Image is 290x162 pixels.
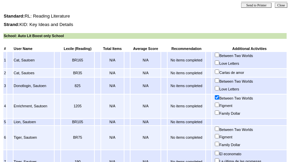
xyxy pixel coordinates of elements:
label: Family Dollar [221,110,286,116]
label: Family Dollar [221,141,286,147]
td: No items completed [168,52,205,68]
td: N/A [101,119,124,125]
nobr: 825 [75,84,81,88]
img: magnify_small.gif [241,141,245,146]
td: N/A [101,94,124,118]
nobr: BR35 [73,71,82,75]
td: 3 [3,78,6,93]
td: RL: Reading Literature [3,13,287,19]
nobr: BR105 [72,120,83,124]
td: Lion, Sautoen [13,119,54,125]
td: N/A [101,78,124,93]
td: School: Auto Lit Boost only School [3,33,287,39]
td: N/A [130,78,161,93]
img: magnify_small.gif [254,52,258,57]
label: Figment [221,134,286,140]
td: Enrichment, Sautoen [13,94,54,118]
td: N/A [130,69,161,77]
label: Cartas de amor [221,69,286,75]
td: 5 [3,119,6,125]
label: Figment [221,102,286,108]
input: Figment [215,103,219,107]
td: # [3,46,6,52]
td: N/A [130,94,161,118]
input: Love Letters [215,60,219,65]
img: magnify_small.gif [240,86,244,90]
label: Between Two Worlds [221,78,286,84]
td: No items completed [168,119,205,125]
input: Figment [215,134,219,138]
td: Total Items [101,46,124,52]
input: El economato [215,151,219,155]
td: N/A [130,52,161,68]
td: Lexile (Reading) [61,46,94,52]
input: Close [275,3,287,8]
td: User Name [13,46,54,52]
img: magnify_small.gif [254,78,258,83]
img: magnify_small.gif [254,126,258,131]
td: 4 [3,94,6,118]
input: Family Dollar [215,142,219,146]
td: No items completed [168,78,205,93]
img: magnify_small.gif [241,110,245,115]
label: Between Two Worlds [221,52,286,58]
td: Cat, Sautoes [13,69,54,77]
label: Between Two Worlds [221,126,286,132]
td: N/A [101,69,124,77]
input: Between Two Worlds [215,53,219,57]
input: Cartas de amor [215,70,219,74]
img: magnify_small.gif [242,151,246,155]
nobr: BR75 [73,135,82,139]
label: Between Two Worlds [221,95,286,101]
td: No items completed [168,94,205,118]
label: Love Letters [221,60,286,66]
label: Love Letters [221,86,286,92]
img: magnify_small.gif [254,95,258,100]
img: magnify_small.gif [245,69,249,74]
td: N/A [101,126,124,150]
td: No items completed [168,126,205,150]
img: magnify_small.gif [233,102,237,107]
input: Family Dollar [215,110,219,115]
td: Recommendation [168,46,205,52]
b: Standard: [4,13,25,19]
input: Between Two Worlds [215,127,219,131]
input: Between Two Worlds [215,78,219,83]
td: Tiger, Sautoen [13,126,54,150]
td: 1 [3,52,6,68]
label: El economato [221,151,286,157]
input: Between Two Worlds [215,95,219,100]
b: Strand: [4,22,20,27]
td: Additional Activities [212,46,287,52]
nobr: 1205 [74,104,82,108]
input: Send to Printer [241,3,271,8]
td: N/A [101,52,124,68]
td: Donotlogin, Sautoen [13,78,54,93]
td: No items completed [168,69,205,77]
img: magnify_small.gif [240,60,244,65]
input: Love Letters [215,86,219,90]
td: N/A [130,119,161,125]
td: Average Score [130,46,161,52]
td: 6 [3,126,6,150]
td: 2 [3,69,6,77]
nobr: BR165 [72,58,83,62]
td: Cat, Sautoen [13,52,54,68]
td: KID: Key Ideas and Details [3,22,287,27]
img: magnify_small.gif [233,134,237,138]
td: N/A [130,126,161,150]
